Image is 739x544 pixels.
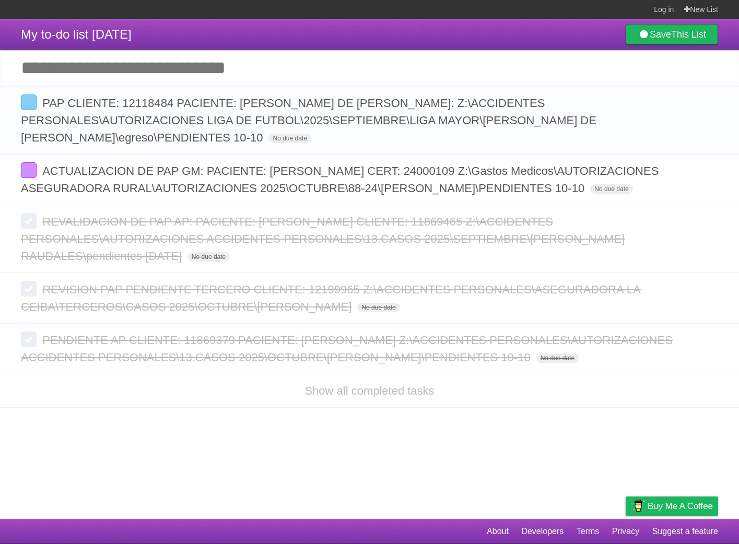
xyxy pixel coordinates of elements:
[612,522,639,541] a: Privacy
[21,334,673,364] span: PENDIENTE AP CLIENTE: 11869379 PACIENTE: [PERSON_NAME] Z:\ACCIDENTES PERSONALES\AUTORIZACIONES AC...
[304,384,434,397] a: Show all completed tasks
[626,24,718,45] a: SaveThis List
[21,27,132,41] span: My to-do list [DATE]
[631,497,645,515] img: Buy me a coffee
[21,281,37,297] label: Done
[521,522,564,541] a: Developers
[577,522,600,541] a: Terms
[21,162,37,178] label: Done
[21,215,625,263] span: REVALIDACION DE PAP AP: PACIENTE: [PERSON_NAME] CLIENTE: 11869465 Z:\ACCIDENTES PERSONALES\AUTORI...
[487,522,509,541] a: About
[21,213,37,229] label: Done
[652,522,718,541] a: Suggest a feature
[648,497,713,515] span: Buy me a coffee
[21,97,596,144] span: PAP CLIENTE: 12118484 PACIENTE: [PERSON_NAME] DE [PERSON_NAME]: Z:\ACCIDENTES PERSONALES\AUTORIZA...
[536,353,579,363] span: No due date
[357,303,400,312] span: No due date
[21,164,659,195] span: ACTUALIZACION DE PAP GM: PACIENTE: [PERSON_NAME] CERT: 24000109 Z:\Gastos Medicos\AUTORIZACIONES ...
[21,283,641,313] span: REVISION PAP PENDIENTE TERCERO CLIENTE: 12199965 Z:\ACCIDENTES PERSONALES\ASEGURADORA LA CEIBA\TE...
[626,496,718,516] a: Buy me a coffee
[21,332,37,347] label: Done
[21,94,37,110] label: Done
[269,134,311,143] span: No due date
[590,184,632,194] span: No due date
[187,252,230,262] span: No due date
[671,29,706,40] b: This List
